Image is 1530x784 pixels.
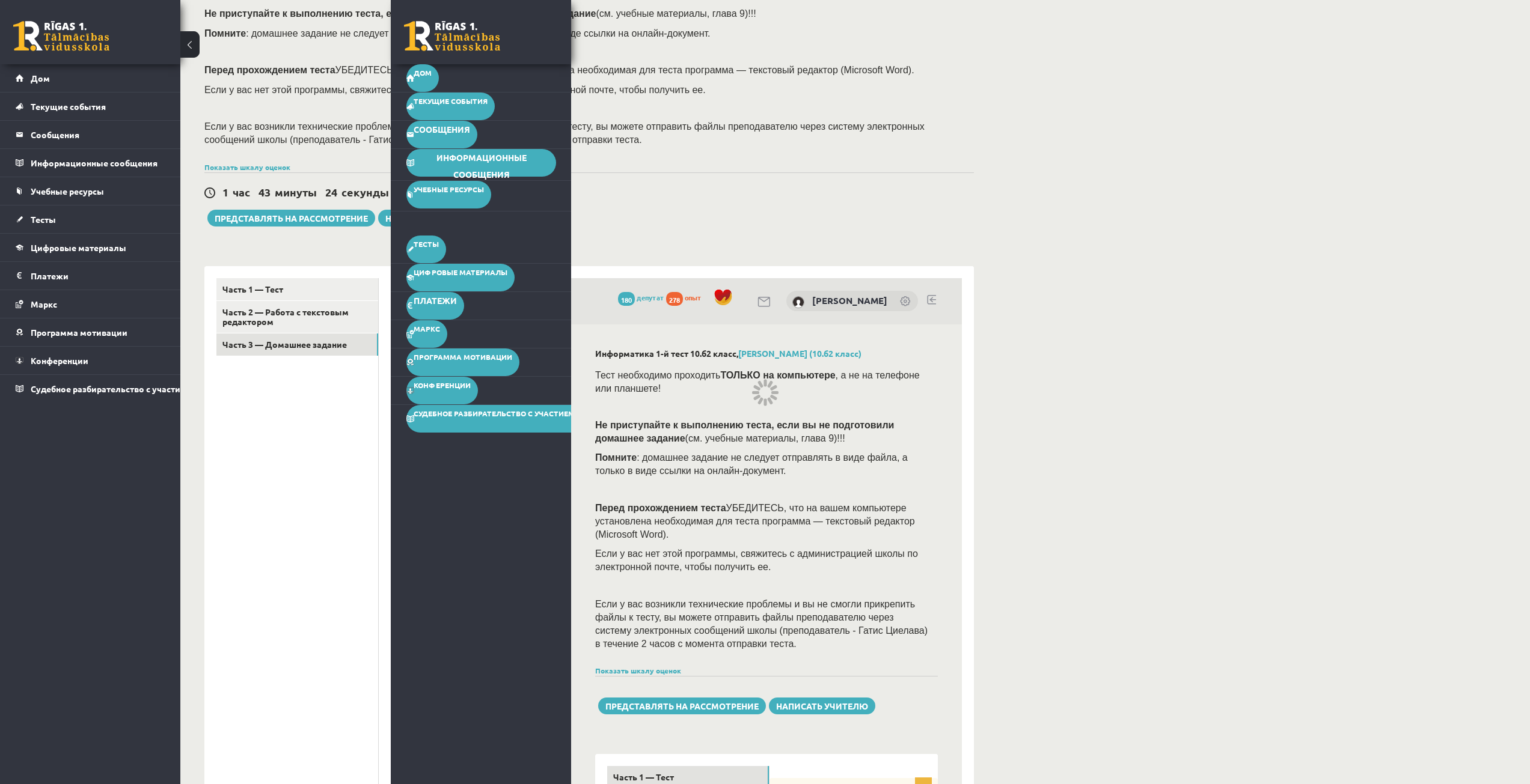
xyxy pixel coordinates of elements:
[605,700,759,711] font: Представлять на рассмотрение
[13,21,109,51] a: Рижская 1-я средняя школа заочного обучения
[325,185,337,199] font: 24
[669,295,680,305] font: 278
[406,348,519,376] a: Программа мотивации
[204,162,290,172] a: Показать шкалу оценок
[595,503,915,539] font: УБЕДИТЕСЬ, что на вашем компьютере установлена ​​необходимая для теста программа — текстовый реда...
[385,213,477,223] font: Написать учителю
[769,697,875,714] a: Написать учителю
[414,409,635,418] font: Судебное разбирательство с участием [PERSON_NAME]
[685,293,702,302] font: опыт
[596,8,756,19] font: (см. учебные материалы, глава 9)!!!
[16,177,165,205] a: Учебные ресурсы
[595,548,918,572] font: Если у вас нет этой программы, свяжитесь с администрацией школы по электронной почте, чтобы получ...
[618,293,664,302] a: 180 депутат
[598,697,766,714] button: Представлять на рассмотрение
[595,452,908,476] font: : домашнее задание не следует отправлять в виде файла, а только в виде ссылки на онлайн-документ.
[16,149,165,177] a: Информационные сообщения
[31,270,69,281] font: Платежи
[16,64,165,92] a: Дом
[222,339,347,350] font: Часть 3 — Домашнее задание
[595,599,928,649] font: Если у вас возникли технические проблемы и вы не смогли прикрепить файлы к тесту, вы можете отпра...
[16,262,165,290] a: Платежи
[31,383,263,394] font: Судебное разбирательство с участием [PERSON_NAME]
[414,267,507,277] font: Цифровые материалы
[792,296,804,308] img: Александра Павлова
[595,420,894,443] font: Не приступайте к выполнению теста, если вы не подготовили домашнее задание
[204,28,246,38] font: Помните
[414,324,440,333] font: Маркс
[335,65,914,75] font: УБЕДИТЕСЬ, что на вашем компьютере установлена ​​необходимая для теста программа — текстовый реда...
[16,121,165,148] a: Сообщения
[595,370,720,380] font: Тест необходимо проходить
[16,318,165,346] a: Программа мотивации
[204,85,706,95] font: Если у вас нет этой программы, свяжитесь с администрацией школы по электронной почте, чтобы получ...
[16,234,165,261] a: Цифровые материалы
[414,352,512,362] font: Программа мотивации
[595,348,738,359] font: Информатика 1-й тест 10.б2 класс,
[31,299,57,309] font: Маркс
[222,185,228,199] font: 1
[31,73,50,84] font: Дом
[378,210,485,226] a: Написать учителю
[31,101,106,112] font: Текущие события
[595,370,920,394] font: , а не на телефоне или планшете!
[31,242,126,253] font: Цифровые материалы
[207,210,375,226] button: Представлять на рассмотрение
[31,157,158,168] font: Информационные сообщения
[204,121,925,145] font: Если у вас возникли технические проблемы и вы не смогли прикрепить файлы к тесту, вы можете отпра...
[204,8,596,19] font: Не приступайте к выполнению теста, если вы не подготовили домашнее задание
[738,348,861,359] a: [PERSON_NAME] (10.б2 класс)
[812,294,887,306] a: [PERSON_NAME]
[31,355,88,366] font: Конференции
[275,185,317,199] font: минуты
[341,185,389,199] font: секунды
[31,327,127,338] font: Программа мотивации
[16,375,165,403] a: Судебное разбирательство с участием [PERSON_NAME]
[406,320,447,348] a: Маркс
[595,666,681,675] a: Показать шкалу оценок
[406,264,515,291] a: Цифровые материалы
[666,293,708,302] a: 278 опыт
[685,433,845,443] font: (см. учебные материалы, глава 9)!!!
[204,65,335,75] font: Перед прохождением теста
[16,93,165,120] a: Текущие события
[31,129,79,140] font: Сообщения
[215,213,368,223] font: Представлять на рассмотрение
[16,290,165,318] a: Маркс
[595,452,637,463] font: Помните
[406,405,643,433] a: Судебное разбирательство с участием [PERSON_NAME]
[637,293,664,302] font: депутат
[776,700,868,711] font: Написать учителю
[613,771,674,782] font: Часть 1 — Тест
[222,284,283,294] font: Часть 1 — Тест
[595,503,726,513] font: Перед прохождением теста
[222,306,349,327] font: Часть 2 — Работа с текстовым редактором
[16,347,165,374] a: Конференции
[16,205,165,233] a: Тесты
[720,370,835,380] font: ТОЛЬКО на компьютере
[216,333,378,356] a: Часть 3 — Домашнее задание
[233,185,250,199] font: час
[216,278,378,300] a: Часть 1 — Тест
[31,186,104,196] font: Учебные ресурсы
[621,295,632,305] font: 180
[259,185,271,199] font: 43
[31,214,56,225] font: Тесты
[406,292,464,320] a: Платежи
[414,380,471,390] font: Конференции
[216,301,378,333] a: Часть 2 — Работа с текстовым редактором
[406,377,478,404] a: Конференции
[246,28,710,38] font: : домашнее задание не следует отправлять в виде файла, а только в виде ссылки на онлайн-документ.
[414,295,457,306] font: Платежи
